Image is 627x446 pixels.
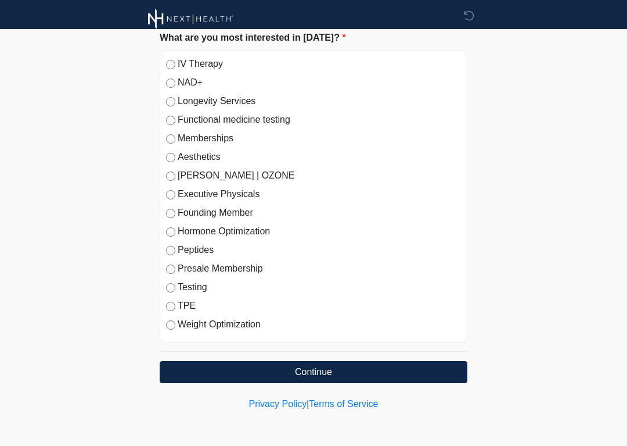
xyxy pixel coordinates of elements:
label: NAD+ [178,76,461,90]
label: [PERSON_NAME] | OZONE [178,169,461,183]
label: Executive Physicals [178,187,461,201]
label: Presale Membership [178,262,461,276]
label: Founding Member [178,206,461,220]
a: Privacy Policy [249,399,307,409]
label: TPE [178,299,461,313]
input: Founding Member [166,209,175,218]
a: Terms of Service [309,399,378,409]
input: TPE [166,302,175,311]
label: Hormone Optimization [178,224,461,238]
label: IV Therapy [178,57,461,71]
input: Aesthetics [166,153,175,162]
label: Longevity Services [178,94,461,108]
label: Weight Optimization [178,317,461,331]
label: Memberships [178,131,461,145]
label: Functional medicine testing [178,113,461,127]
input: Presale Membership [166,265,175,274]
input: Executive Physicals [166,190,175,199]
button: Continue [160,361,467,383]
input: Peptides [166,246,175,255]
input: IV Therapy [166,60,175,69]
input: NAD+ [166,79,175,88]
input: Functional medicine testing [166,116,175,125]
img: Next Health Wellness Logo [148,9,233,29]
input: Weight Optimization [166,320,175,330]
label: Peptides [178,243,461,257]
label: What are you most interested in [DATE]? [160,31,346,45]
label: Testing [178,280,461,294]
label: Aesthetics [178,150,461,164]
input: Testing [166,283,175,292]
a: | [307,399,309,409]
input: Longevity Services [166,97,175,106]
input: Memberships [166,134,175,144]
input: Hormone Optimization [166,227,175,237]
input: [PERSON_NAME] | OZONE [166,172,175,181]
